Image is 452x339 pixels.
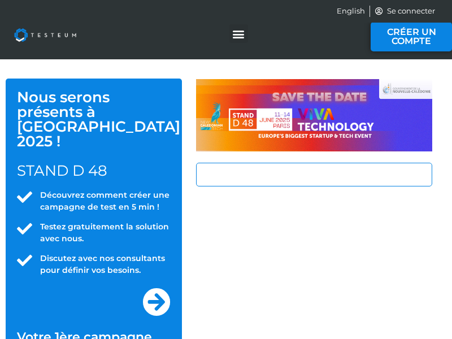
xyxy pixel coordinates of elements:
[384,6,435,17] span: Se connecter
[17,90,171,178] h1: Nous serons présents à [GEOGRAPHIC_DATA] 2025 !
[371,22,452,51] a: CRÉER UN COMPTE
[17,162,107,180] span: STAND D 48
[37,221,171,245] span: Testez gratuitement la solution avec nous.
[229,24,248,43] div: Permuter le menu
[37,189,171,213] span: Découvrez comment créer une campagne de test en 5 min !
[379,28,444,46] span: CRÉER UN COMPTE
[375,6,436,17] a: Se connecter
[337,6,365,17] a: English
[37,253,171,276] span: Discutez avec nos consultants pour définir vos besoins.
[6,20,85,50] img: Testeum Logo - Application crowdtesting platform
